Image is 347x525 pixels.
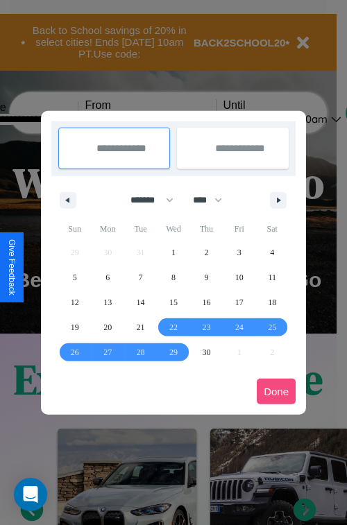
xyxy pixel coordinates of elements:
span: 27 [103,340,112,365]
button: 12 [58,290,91,315]
span: 7 [139,265,143,290]
button: 15 [157,290,189,315]
button: 1 [157,240,189,265]
span: 23 [202,315,210,340]
span: 28 [137,340,145,365]
span: Fri [223,218,255,240]
span: 12 [71,290,79,315]
button: 14 [124,290,157,315]
button: Done [257,379,296,404]
span: 11 [268,265,276,290]
button: 13 [91,290,124,315]
span: Tue [124,218,157,240]
span: 20 [103,315,112,340]
button: 8 [157,265,189,290]
button: 28 [124,340,157,365]
span: 18 [268,290,276,315]
span: 5 [73,265,77,290]
div: Open Intercom Messenger [14,478,47,511]
span: 26 [71,340,79,365]
button: 2 [190,240,223,265]
button: 26 [58,340,91,365]
button: 7 [124,265,157,290]
button: 3 [223,240,255,265]
span: 1 [171,240,176,265]
button: 9 [190,265,223,290]
span: 9 [204,265,208,290]
span: Thu [190,218,223,240]
button: 29 [157,340,189,365]
span: 16 [202,290,210,315]
span: 21 [137,315,145,340]
button: 19 [58,315,91,340]
span: Sat [256,218,289,240]
button: 11 [256,265,289,290]
button: 16 [190,290,223,315]
span: 19 [71,315,79,340]
button: 27 [91,340,124,365]
span: 4 [270,240,274,265]
span: 13 [103,290,112,315]
span: 17 [235,290,244,315]
button: 30 [190,340,223,365]
button: 22 [157,315,189,340]
button: 5 [58,265,91,290]
span: 15 [169,290,178,315]
span: Sun [58,218,91,240]
button: 6 [91,265,124,290]
span: Mon [91,218,124,240]
button: 20 [91,315,124,340]
button: 17 [223,290,255,315]
span: 30 [202,340,210,365]
button: 25 [256,315,289,340]
span: 6 [105,265,110,290]
button: 10 [223,265,255,290]
div: Give Feedback [7,239,17,295]
span: 24 [235,315,244,340]
button: 24 [223,315,255,340]
span: 14 [137,290,145,315]
span: 29 [169,340,178,365]
span: 2 [204,240,208,265]
button: 4 [256,240,289,265]
button: 21 [124,315,157,340]
span: 22 [169,315,178,340]
span: 3 [237,240,242,265]
button: 23 [190,315,223,340]
span: 10 [235,265,244,290]
button: 18 [256,290,289,315]
span: 8 [171,265,176,290]
span: 25 [268,315,276,340]
span: Wed [157,218,189,240]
